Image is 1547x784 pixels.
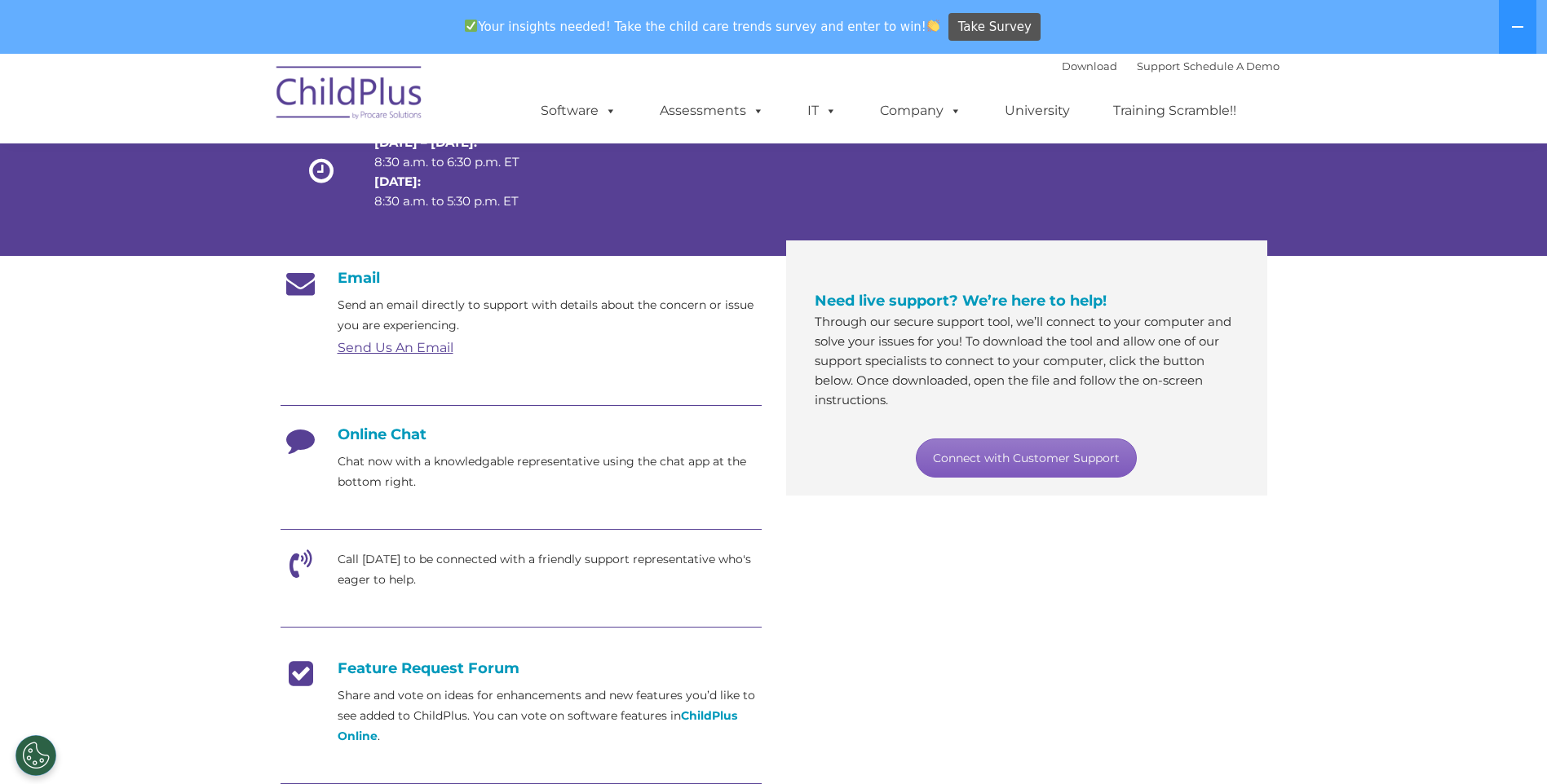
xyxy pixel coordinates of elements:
p: Share and vote on ideas for enhancements and new features you’d like to see added to ChildPlus. Y... [338,685,762,747]
span: Need live support? We’re here to help! [815,292,1107,310]
span: Your insights needed! Take the child care trends survey and enter to win! [458,11,947,42]
p: Through our secure support tool, we’ll connect to your computer and solve your issues for you! To... [815,312,1239,410]
a: Take Survey [948,13,1041,42]
img: 👏 [927,20,939,32]
a: Software [524,95,633,127]
a: University [988,95,1086,127]
a: Connect with Customer Support [916,438,1137,478]
p: Send an email directly to support with details about the concern or issue you are experiencing. [338,295,762,336]
p: Call [DATE] to be connected with a friendly support representative who's eager to help. [338,549,762,590]
a: Download [1062,59,1117,73]
span: Take Survey [958,13,1032,42]
a: Schedule A Demo [1183,59,1280,73]
button: Cookies Settings [15,735,56,776]
a: Support [1137,59,1180,73]
a: IT [791,95,853,127]
strong: [DATE]: [374,174,421,189]
a: Training Scramble!! [1097,95,1253,127]
img: ChildPlus by Procare Solutions [268,55,431,136]
h4: Email [281,269,762,287]
p: 8:30 a.m. to 6:30 p.m. ET 8:30 a.m. to 5:30 p.m. ET [374,133,547,211]
h4: Online Chat [281,425,762,443]
a: Assessments [643,95,780,127]
a: ChildPlus Online [338,708,737,743]
img: ✅ [465,20,477,32]
h4: Feature Request Forum [281,659,762,677]
a: Send Us An Email [338,340,453,355]
a: Company [864,95,978,127]
p: Chat now with a knowledgable representative using the chat app at the bottom right. [338,451,762,492]
font: | [1062,59,1280,73]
